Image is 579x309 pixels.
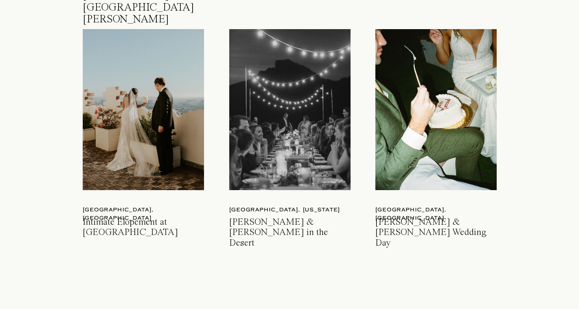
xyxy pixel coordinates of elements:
[375,217,499,238] a: [PERSON_NAME] & [PERSON_NAME] Wedding Day
[83,206,209,214] a: [GEOGRAPHIC_DATA], [GEOGRAPHIC_DATA]
[375,206,501,214] a: [GEOGRAPHIC_DATA], [GEOGRAPHIC_DATA]
[229,217,353,238] a: [PERSON_NAME] & [PERSON_NAME] in the Desert
[83,217,206,238] a: Intimate Elopement at [GEOGRAPHIC_DATA]
[229,206,355,214] a: [GEOGRAPHIC_DATA], [US_STATE]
